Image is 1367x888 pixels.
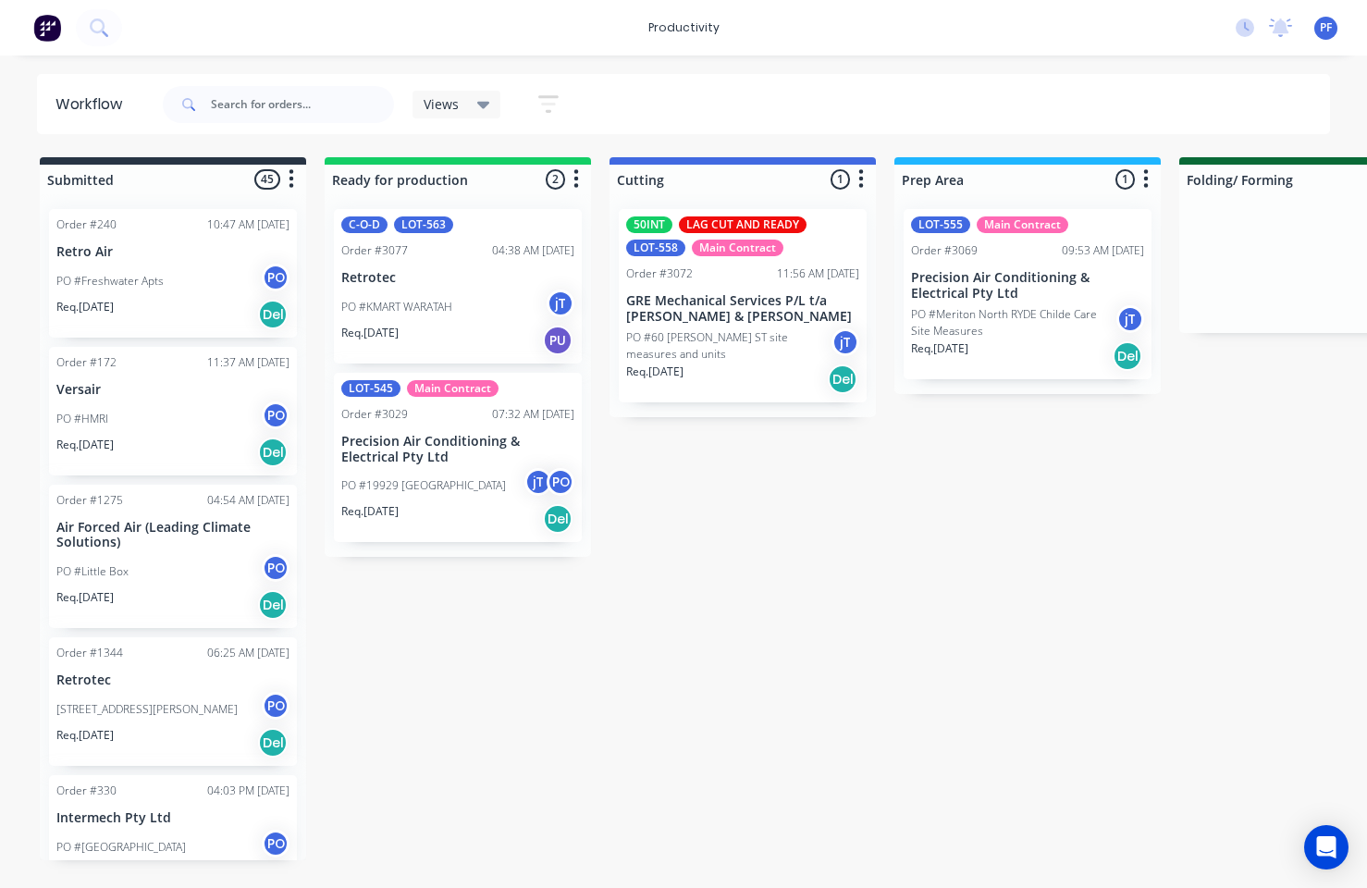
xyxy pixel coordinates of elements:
p: Versair [56,382,289,398]
p: Req. [DATE] [341,503,399,520]
div: 04:54 AM [DATE] [207,492,289,509]
p: PO #KMART WARATAH [341,299,452,315]
div: Open Intercom Messenger [1304,825,1349,869]
p: PO #19929 [GEOGRAPHIC_DATA] [341,477,506,494]
p: Precision Air Conditioning & Electrical Pty Ltd [911,270,1144,302]
p: Req. [DATE] [56,437,114,453]
div: jT [1116,305,1144,333]
p: PO #[GEOGRAPHIC_DATA] [56,839,186,856]
input: Search for orders... [211,86,394,123]
div: LOT-558 [626,240,685,256]
p: PO #HMRI [56,411,108,427]
p: Req. [DATE] [56,299,114,315]
div: 10:47 AM [DATE] [207,216,289,233]
div: jT [831,328,859,356]
div: LOT-555Main ContractOrder #306909:53 AM [DATE]Precision Air Conditioning & Electrical Pty LtdPO #... [904,209,1151,379]
div: Order #24010:47 AM [DATE]Retro AirPO #Freshwater AptsPOReq.[DATE]Del [49,209,297,338]
div: LOT-563 [394,216,453,233]
div: 11:56 AM [DATE] [777,265,859,282]
div: Order #240 [56,216,117,233]
div: Order #1275 [56,492,123,509]
div: Del [258,728,288,758]
div: PO [547,468,574,496]
div: Order #134406:25 AM [DATE]Retrotec[STREET_ADDRESS][PERSON_NAME]POReq.[DATE]Del [49,637,297,766]
div: Order #3072 [626,265,693,282]
div: C-O-D [341,216,388,233]
div: Order #17211:37 AM [DATE]VersairPO #HMRIPOReq.[DATE]Del [49,347,297,475]
div: Main Contract [977,216,1068,233]
div: 50INTLAG CUT AND READYLOT-558Main ContractOrder #307211:56 AM [DATE]GRE Mechanical Services P/L t... [619,209,867,402]
div: Workflow [55,93,131,116]
p: Air Forced Air (Leading Climate Solutions) [56,520,289,551]
div: LOT-545Main ContractOrder #302907:32 AM [DATE]Precision Air Conditioning & Electrical Pty LtdPO #... [334,373,582,543]
div: Del [258,590,288,620]
div: 04:38 AM [DATE] [492,242,574,259]
p: [STREET_ADDRESS][PERSON_NAME] [56,701,238,718]
div: Order #127504:54 AM [DATE]Air Forced Air (Leading Climate Solutions)PO #Little BoxPOReq.[DATE]Del [49,485,297,629]
div: PO [262,692,289,720]
p: Req. [DATE] [56,727,114,744]
div: jT [547,290,574,317]
div: Order #3029 [341,406,408,423]
p: Req. [DATE] [626,364,683,380]
div: Order #3069 [911,242,978,259]
div: 11:37 AM [DATE] [207,354,289,371]
p: Req. [DATE] [911,340,968,357]
p: PO #Meriton North RYDE Childe Care Site Measures [911,306,1116,339]
div: Order #1344 [56,645,123,661]
div: C-O-DLOT-563Order #307704:38 AM [DATE]RetrotecPO #KMART WARATAHjTReq.[DATE]PU [334,209,582,364]
div: jT [524,468,552,496]
div: 09:53 AM [DATE] [1062,242,1144,259]
div: Del [258,300,288,329]
div: LOT-555 [911,216,970,233]
p: PO #Little Box [56,563,129,580]
div: Main Contract [407,380,499,397]
div: LOT-545 [341,380,400,397]
p: Req. [DATE] [56,589,114,606]
span: Views [424,94,459,114]
p: Retrotec [56,672,289,688]
p: Req. [DATE] [341,325,399,341]
div: PO [262,830,289,857]
div: Order #3077 [341,242,408,259]
div: PU [543,326,573,355]
p: Precision Air Conditioning & Electrical Pty Ltd [341,434,574,465]
p: Intermech Pty Ltd [56,810,289,826]
div: Del [258,438,288,467]
p: Retrotec [341,270,574,286]
div: 07:32 AM [DATE] [492,406,574,423]
div: Main Contract [692,240,783,256]
img: Factory [33,14,61,42]
p: PO #60 [PERSON_NAME] ST site measures and units [626,329,831,363]
div: PO [262,554,289,582]
div: Order #330 [56,783,117,799]
div: 06:25 AM [DATE] [207,645,289,661]
div: PO [262,401,289,429]
div: LAG CUT AND READY [679,216,807,233]
div: PO [262,264,289,291]
div: Del [543,504,573,534]
p: Retro Air [56,244,289,260]
div: Del [1113,341,1142,371]
div: 04:03 PM [DATE] [207,783,289,799]
div: Del [828,364,857,394]
div: Order #172 [56,354,117,371]
span: PF [1320,19,1332,36]
p: PO #Freshwater Apts [56,273,164,290]
div: 50INT [626,216,672,233]
p: GRE Mechanical Services P/L t/a [PERSON_NAME] & [PERSON_NAME] [626,293,859,325]
div: productivity [639,14,729,42]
